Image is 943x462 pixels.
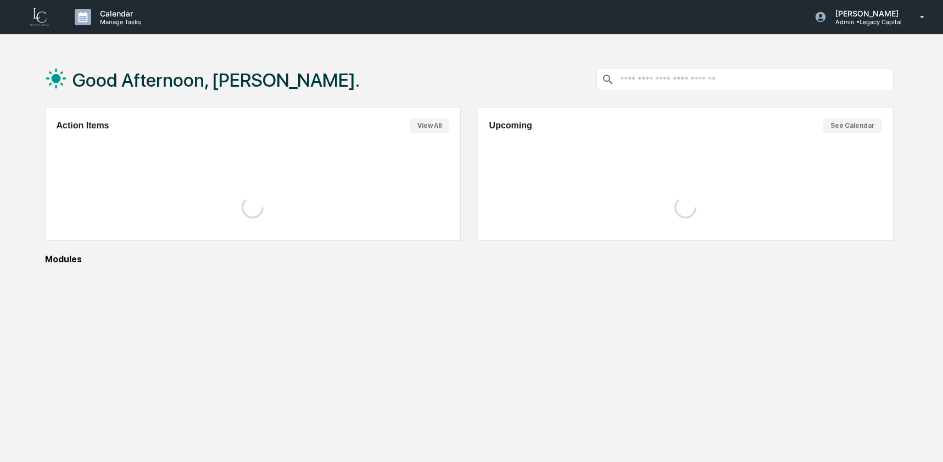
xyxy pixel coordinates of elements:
button: View All [410,119,449,133]
button: See Calendar [823,119,882,133]
h2: Action Items [57,121,109,131]
p: Manage Tasks [91,18,147,26]
h1: Good Afternoon, [PERSON_NAME]. [72,69,360,91]
p: Calendar [91,9,147,18]
img: logo [26,7,53,27]
p: [PERSON_NAME] [827,9,904,18]
h2: Upcoming [489,121,532,131]
p: Admin • Legacy Capital [827,18,904,26]
div: Modules [45,254,894,264]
